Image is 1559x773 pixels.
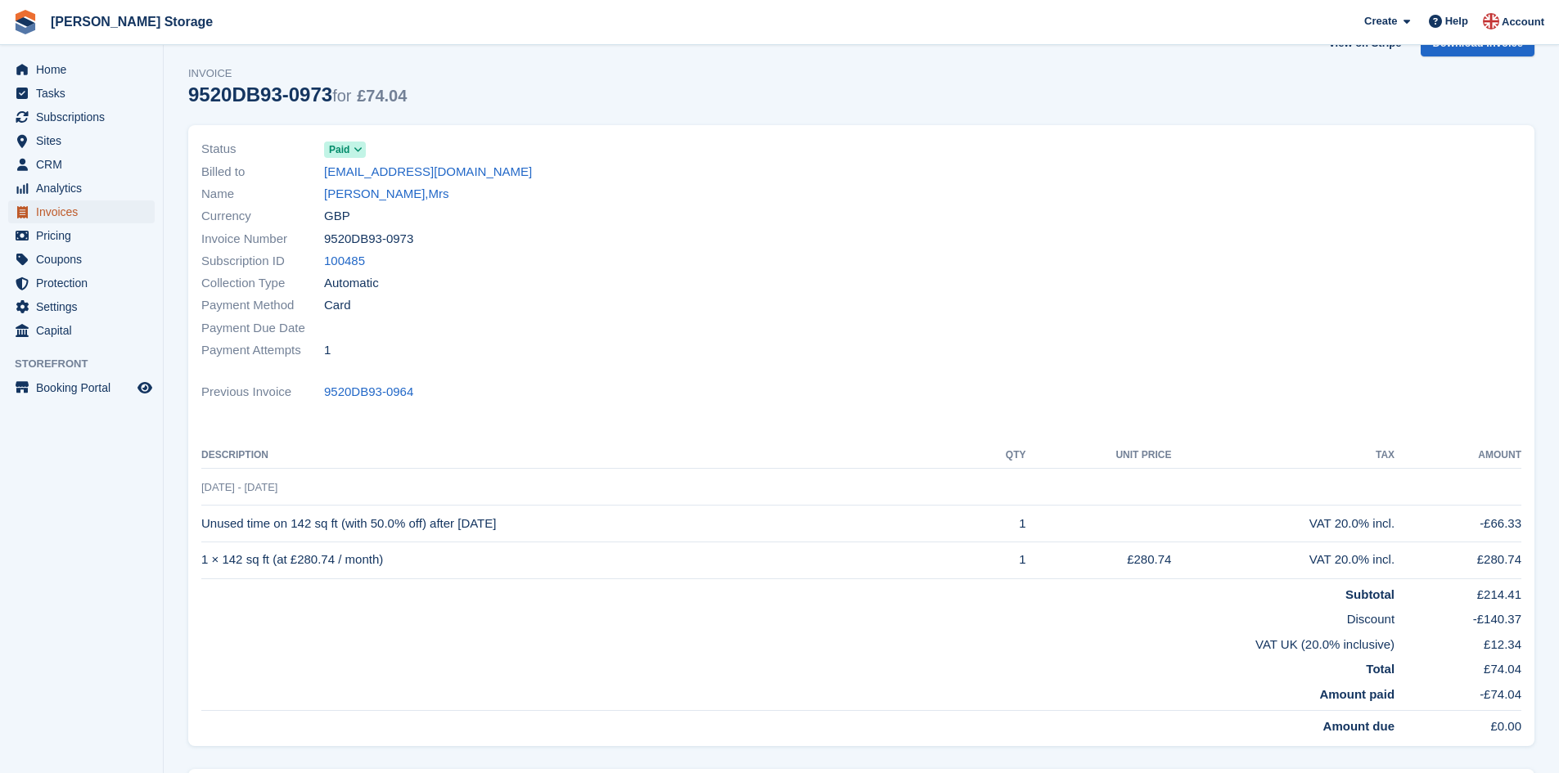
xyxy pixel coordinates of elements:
span: Collection Type [201,274,324,293]
strong: Amount paid [1319,687,1395,701]
a: [PERSON_NAME],Mrs [324,185,449,204]
span: Payment Attempts [201,341,324,360]
td: £74.04 [1395,654,1521,679]
a: menu [8,376,155,399]
td: VAT UK (20.0% inclusive) [201,629,1395,654]
a: menu [8,200,155,223]
a: menu [8,177,155,200]
td: £280.74 [1025,542,1171,578]
span: CRM [36,153,134,176]
span: Previous Invoice [201,383,324,402]
th: Amount [1395,443,1521,469]
span: [DATE] - [DATE] [201,481,277,493]
span: for [332,87,351,105]
div: 9520DB93-0973 [188,83,407,106]
th: QTY [973,443,1026,469]
img: John Baker [1483,13,1499,29]
a: menu [8,319,155,342]
td: -£66.33 [1395,506,1521,542]
a: menu [8,272,155,294]
span: Currency [201,207,324,226]
span: Payment Due Date [201,319,324,338]
span: Home [36,58,134,81]
a: menu [8,129,155,152]
span: Capital [36,319,134,342]
th: Unit Price [1025,443,1171,469]
td: £280.74 [1395,542,1521,578]
span: Invoice [188,65,407,82]
a: menu [8,106,155,128]
span: Sites [36,129,134,152]
span: Automatic [324,274,379,293]
span: GBP [324,207,350,226]
td: 1 × 142 sq ft (at £280.74 / month) [201,542,973,578]
span: Account [1502,14,1544,30]
span: Settings [36,295,134,318]
a: menu [8,224,155,247]
span: £74.04 [357,87,407,105]
a: menu [8,153,155,176]
a: menu [8,295,155,318]
span: Analytics [36,177,134,200]
a: [PERSON_NAME] Storage [44,8,219,35]
span: Paid [329,142,349,157]
strong: Subtotal [1345,587,1395,601]
span: Protection [36,272,134,294]
span: 1 [324,341,331,360]
td: 1 [973,542,1026,578]
td: Discount [201,604,1395,629]
div: VAT 20.0% incl. [1171,551,1395,569]
img: stora-icon-8386f47178a22dfd0bd8f6a31ec36ba5ce8667c1dd55bd0f319d3a0aa187defe.svg [13,10,38,34]
strong: Total [1366,662,1395,676]
span: Subscription ID [201,252,324,271]
td: -£140.37 [1395,604,1521,629]
span: Invoice Number [201,230,324,249]
span: Name [201,185,324,204]
span: Storefront [15,356,163,372]
td: £12.34 [1395,629,1521,654]
th: Description [201,443,973,469]
a: menu [8,248,155,271]
span: Payment Method [201,296,324,315]
span: Pricing [36,224,134,247]
td: £0.00 [1395,711,1521,736]
span: Tasks [36,82,134,105]
span: Booking Portal [36,376,134,399]
span: Subscriptions [36,106,134,128]
span: Billed to [201,163,324,182]
span: Create [1364,13,1397,29]
td: Unused time on 142 sq ft (with 50.0% off) after [DATE] [201,506,973,542]
td: £214.41 [1395,578,1521,604]
a: [EMAIL_ADDRESS][DOMAIN_NAME] [324,163,532,182]
span: Coupons [36,248,134,271]
a: menu [8,82,155,105]
div: VAT 20.0% incl. [1171,515,1395,533]
a: 9520DB93-0964 [324,383,413,402]
span: 9520DB93-0973 [324,230,413,249]
span: Card [324,296,351,315]
a: Paid [324,140,366,159]
a: Preview store [135,378,155,398]
a: 100485 [324,252,365,271]
span: Status [201,140,324,159]
span: Invoices [36,200,134,223]
strong: Amount due [1323,719,1395,733]
td: -£74.04 [1395,679,1521,711]
th: Tax [1171,443,1395,469]
td: 1 [973,506,1026,542]
a: menu [8,58,155,81]
span: Help [1445,13,1468,29]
